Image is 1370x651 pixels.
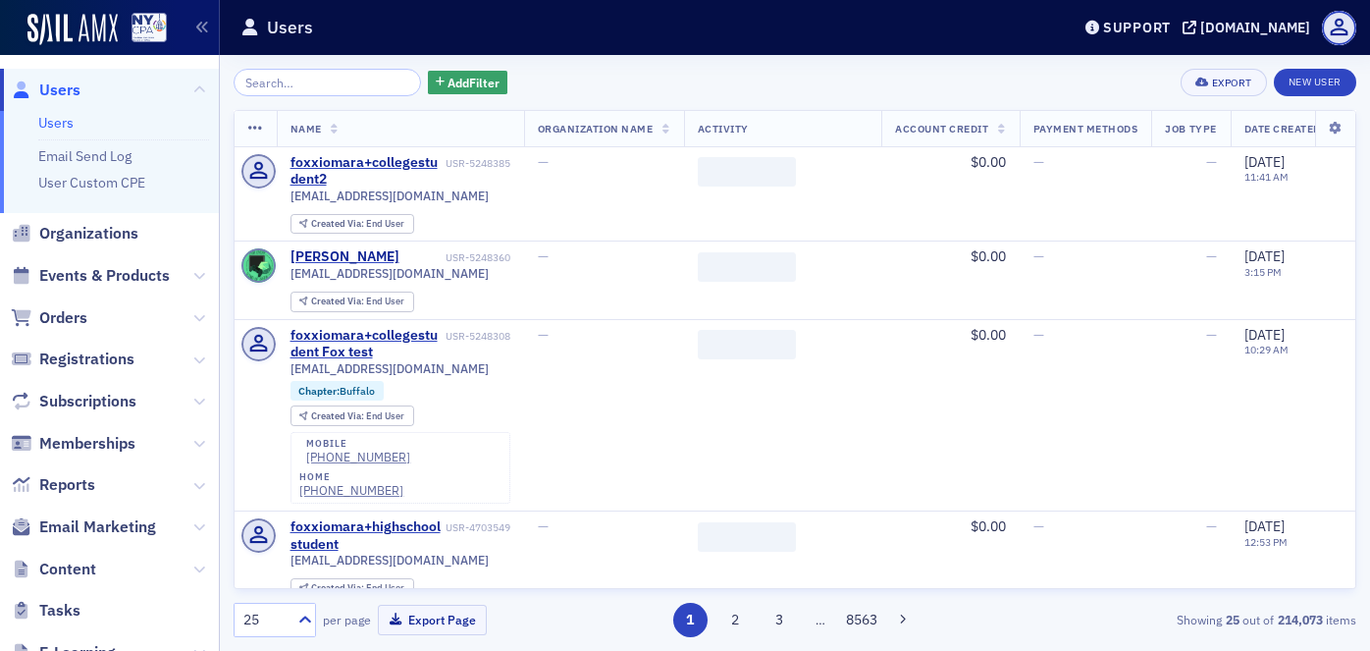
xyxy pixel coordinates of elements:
span: … [807,611,834,628]
span: — [538,153,549,171]
a: Email Send Log [38,147,132,165]
div: Created Via: End User [290,292,414,312]
h1: Users [267,16,313,39]
div: Chapter: [290,381,385,401]
span: Activity [698,122,749,136]
div: End User [311,297,404,307]
div: USR-5248385 [446,157,510,170]
div: Showing out of items [996,611,1356,628]
button: AddFilter [428,71,508,95]
div: USR-5248308 [446,330,510,343]
span: [EMAIL_ADDRESS][DOMAIN_NAME] [290,266,489,281]
span: Created Via : [311,409,366,422]
span: Events & Products [39,265,170,287]
time: 12:53 PM [1244,535,1288,549]
span: [EMAIL_ADDRESS][DOMAIN_NAME] [290,189,489,203]
a: Subscriptions [11,391,136,412]
label: per page [323,611,371,628]
span: — [1033,517,1044,535]
img: SailAMX [132,13,167,43]
div: home [299,471,403,483]
span: Add Filter [448,74,500,91]
span: Memberships [39,433,135,455]
a: Events & Products [11,265,170,287]
div: USR-4703549 [446,521,510,534]
div: 25 [243,610,287,630]
span: Created Via : [311,217,366,230]
a: [PHONE_NUMBER] [306,450,410,464]
span: Job Type [1165,122,1216,136]
a: Reports [11,474,95,496]
time: 11:41 AM [1244,170,1289,184]
span: [EMAIL_ADDRESS][DOMAIN_NAME] [290,553,489,568]
a: Orders [11,307,87,329]
span: ‌ [698,252,796,282]
div: Support [1103,19,1171,36]
div: [PERSON_NAME] [290,248,399,266]
span: Created Via : [311,581,366,594]
img: SailAMX [27,14,118,45]
div: Export [1212,78,1252,88]
span: $0.00 [971,326,1006,344]
span: ‌ [698,330,796,359]
span: $0.00 [971,517,1006,535]
div: Created Via: End User [290,578,414,599]
strong: 214,073 [1274,611,1326,628]
a: foxxiomara+collegestudent2 [290,154,443,189]
span: Tasks [39,600,80,622]
div: USR-5248360 [402,251,510,264]
span: [DATE] [1244,326,1285,344]
a: Content [11,559,96,580]
a: [PHONE_NUMBER] [299,483,403,498]
span: Payment Methods [1033,122,1138,136]
a: Memberships [11,433,135,455]
span: — [1206,247,1217,265]
span: Orders [39,307,87,329]
span: — [538,247,549,265]
span: [DATE] [1244,517,1285,535]
span: Profile [1322,11,1356,45]
span: $0.00 [971,153,1006,171]
a: Chapter:Buffalo [298,385,375,398]
a: Email Marketing [11,516,156,538]
button: Export Page [378,605,487,635]
div: End User [311,219,404,230]
span: — [538,517,549,535]
span: Name [290,122,322,136]
span: $0.00 [971,247,1006,265]
a: New User [1274,69,1356,96]
div: Created Via: End User [290,214,414,235]
span: [DATE] [1244,247,1285,265]
span: — [1033,247,1044,265]
span: Date Created [1244,122,1321,136]
button: Export [1181,69,1266,96]
span: Registrations [39,349,134,370]
button: 2 [717,603,752,637]
span: Content [39,559,96,580]
span: [EMAIL_ADDRESS][DOMAIN_NAME] [290,361,489,376]
span: [DATE] [1244,153,1285,171]
span: — [538,326,549,344]
a: Registrations [11,349,134,370]
div: mobile [306,438,410,450]
span: Email Marketing [39,516,156,538]
span: — [1206,326,1217,344]
span: ‌ [698,522,796,552]
time: 10:29 AM [1244,343,1289,356]
div: Created Via: End User [290,406,414,426]
span: Organizations [39,223,138,244]
span: Chapter : [298,384,340,398]
a: foxxiomara+collegestudent Fox test [290,327,443,361]
span: — [1206,517,1217,535]
a: Tasks [11,600,80,622]
span: Reports [39,474,95,496]
span: ‌ [698,157,796,187]
strong: 25 [1222,611,1242,628]
div: End User [311,411,404,422]
div: [DOMAIN_NAME] [1200,19,1310,36]
button: [DOMAIN_NAME] [1183,21,1317,34]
